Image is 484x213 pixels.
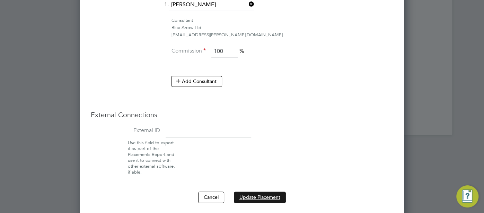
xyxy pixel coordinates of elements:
span: Use this field to export it as part of the Placements Report and use it to connect with other ext... [128,140,175,175]
button: Cancel [198,192,224,203]
label: External ID [91,127,160,134]
button: Add Consultant [171,76,222,87]
div: [EMAIL_ADDRESS][PERSON_NAME][DOMAIN_NAME] [171,31,393,39]
span: % [239,48,244,55]
button: Engage Resource Center [456,185,478,207]
div: Consultant [171,17,393,24]
div: Blue Arrow Ltd. [171,24,393,31]
h3: External Connections [91,110,393,119]
button: Update Placement [234,192,286,203]
label: Commission [171,47,206,55]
